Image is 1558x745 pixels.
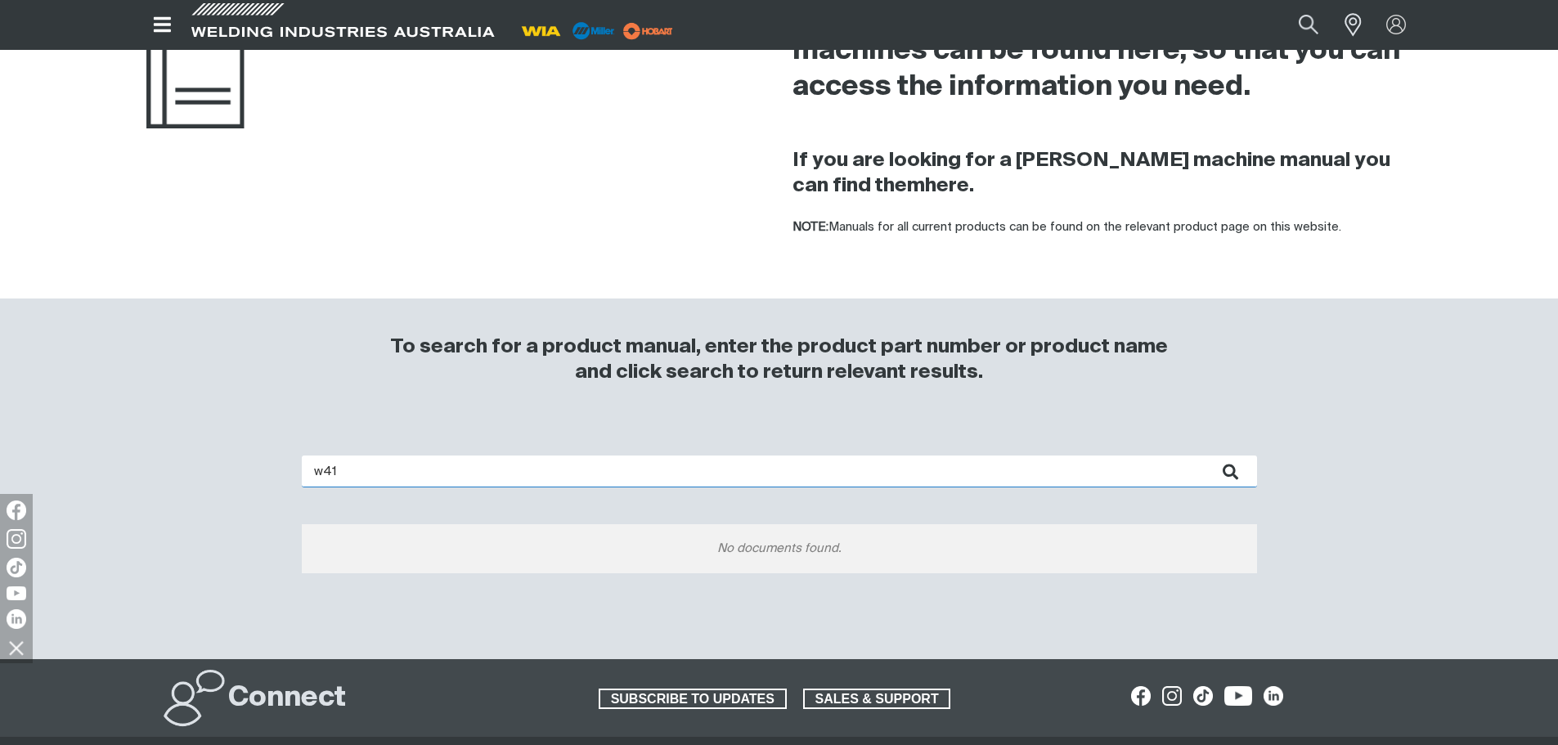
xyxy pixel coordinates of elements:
input: Enter search... [302,456,1257,487]
img: Instagram [7,529,26,549]
img: Facebook [7,500,26,520]
a: SUBSCRIBE TO UPDATES [599,689,787,710]
input: Product name or item number... [1259,7,1336,43]
strong: If you are looking for a [PERSON_NAME] machine manual you can find them [792,150,1390,195]
h2: Connect [228,680,346,716]
a: miller [618,25,678,37]
span: SALES & SUPPORT [805,689,950,710]
p: Manuals for all current products can be found on the relevant product page on this website. [792,218,1412,237]
img: TikTok [7,558,26,577]
div: No documents found. [302,524,1257,573]
img: hide socials [2,634,30,662]
a: SALES & SUPPORT [803,689,951,710]
strong: NOTE: [792,221,828,233]
img: YouTube [7,586,26,600]
button: Search products [1281,7,1336,43]
span: SUBSCRIBE TO UPDATES [600,689,785,710]
img: LinkedIn [7,609,26,629]
img: miller [618,19,678,43]
h3: To search for a product manual, enter the product part number or product name and click search to... [384,334,1175,385]
a: here. [925,176,974,195]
